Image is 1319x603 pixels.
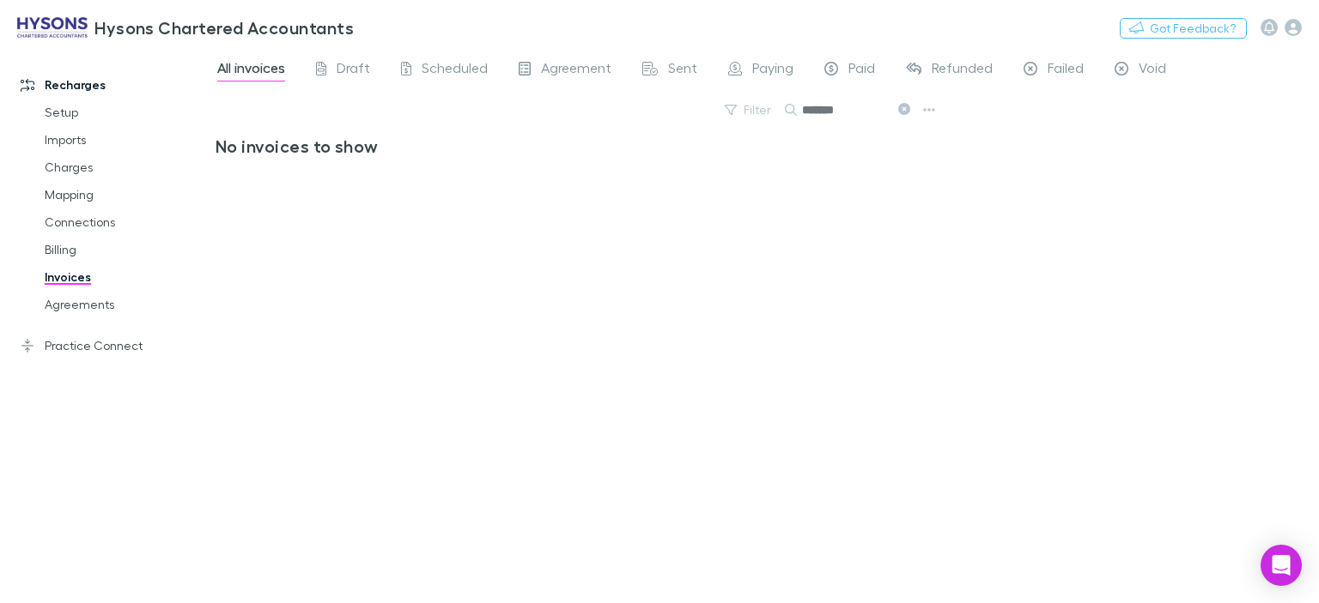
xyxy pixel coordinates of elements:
[1120,18,1247,39] button: Got Feedback?
[716,99,781,120] button: Filter
[216,136,927,156] h3: No invoices to show
[27,291,225,318] a: Agreements
[27,208,225,236] a: Connections
[848,59,875,81] span: Paid
[668,59,697,81] span: Sent
[27,99,225,126] a: Setup
[3,71,225,99] a: Recharges
[337,59,370,81] span: Draft
[1261,545,1302,586] div: Open Intercom Messenger
[932,59,993,81] span: Refunded
[94,17,354,38] h3: Hysons Chartered Accountants
[1139,59,1166,81] span: Void
[27,181,225,208] a: Mapping
[422,59,488,81] span: Scheduled
[27,263,225,291] a: Invoices
[752,59,793,81] span: Paying
[1048,59,1084,81] span: Failed
[17,17,88,38] img: Hysons Chartered Accountants's Logo
[541,59,611,81] span: Agreement
[27,154,225,181] a: Charges
[217,59,285,81] span: All invoices
[27,126,225,154] a: Imports
[3,332,225,359] a: Practice Connect
[27,236,225,263] a: Billing
[7,7,364,48] a: Hysons Chartered Accountants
